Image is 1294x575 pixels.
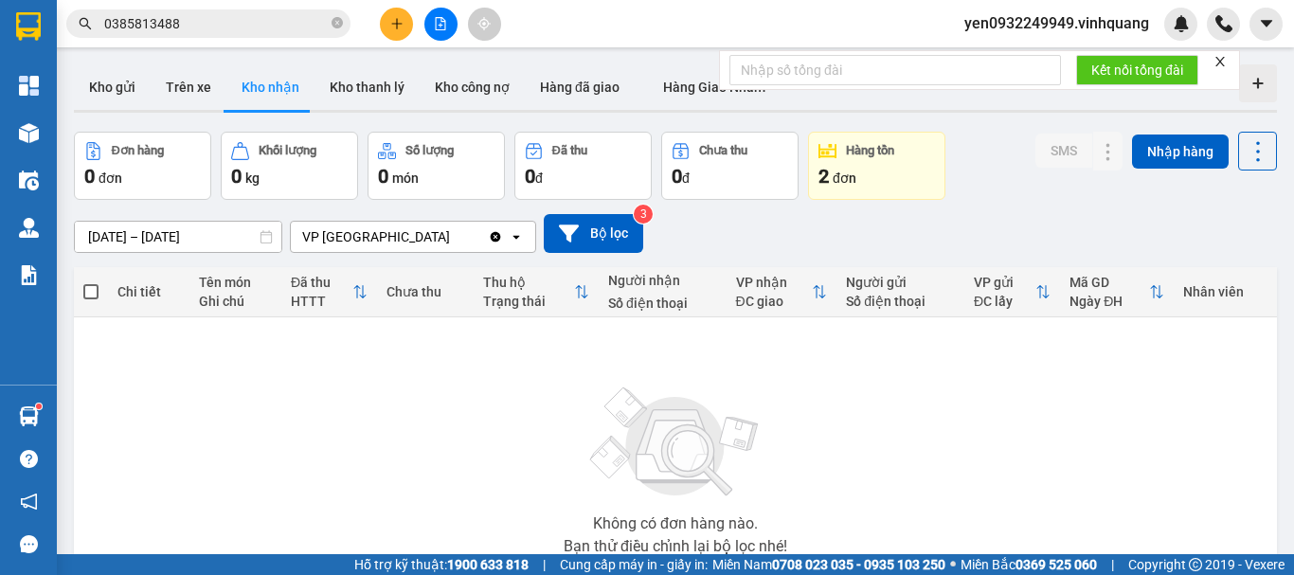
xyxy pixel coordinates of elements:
div: Tên món [199,275,272,290]
span: | [1111,554,1114,575]
div: VP nhận [736,275,813,290]
img: warehouse-icon [19,218,39,238]
span: plus [390,17,404,30]
span: đ [535,171,543,186]
div: Đơn hàng [112,144,164,157]
div: Mã GD [1069,275,1149,290]
div: Thu hộ [483,275,574,290]
div: Chi tiết [117,284,180,299]
button: Kho công nợ [420,64,525,110]
button: Nhập hàng [1132,135,1229,169]
span: đơn [833,171,856,186]
span: đơn [99,171,122,186]
span: yen0932249949.vinhquang [949,11,1164,35]
th: Toggle SortBy [281,267,377,317]
span: Hàng Giao Nhầm [663,80,765,95]
div: Ghi chú [199,294,272,309]
span: Miền Bắc [961,554,1097,575]
div: Nhân viên [1183,284,1267,299]
span: Cung cấp máy in - giấy in: [560,554,708,575]
div: Tạo kho hàng mới [1239,64,1277,102]
span: Kết nối tổng đài [1091,60,1183,81]
img: warehouse-icon [19,406,39,426]
div: Đã thu [291,275,352,290]
span: 0 [525,165,535,188]
img: warehouse-icon [19,123,39,143]
button: caret-down [1249,8,1283,41]
span: ⚪️ [950,561,956,568]
span: message [20,535,38,553]
button: Hàng đã giao [525,64,635,110]
strong: 1900 633 818 [447,557,529,572]
span: kg [245,171,260,186]
div: Trạng thái [483,294,574,309]
div: Không có đơn hàng nào. [593,516,758,531]
img: icon-new-feature [1173,15,1190,32]
button: Số lượng0món [368,132,505,200]
span: đ [682,171,690,186]
span: copyright [1189,558,1202,571]
span: close-circle [332,15,343,33]
div: ĐC lấy [974,294,1035,309]
div: Ngày ĐH [1069,294,1149,309]
button: Chưa thu0đ [661,132,799,200]
input: Tìm tên, số ĐT hoặc mã đơn [104,13,328,34]
span: 2 [818,165,829,188]
span: 0 [84,165,95,188]
button: Bộ lọc [544,214,643,253]
svg: open [509,229,524,244]
button: SMS [1035,134,1092,168]
button: Kết nối tổng đài [1076,55,1198,85]
th: Toggle SortBy [474,267,599,317]
div: Người nhận [608,273,717,288]
div: Khối lượng [259,144,316,157]
span: aim [477,17,491,30]
div: Bạn thử điều chỉnh lại bộ lọc nhé! [564,539,787,554]
div: Chưa thu [699,144,747,157]
input: Selected VP PHÚ SƠN. [452,227,454,246]
button: Hàng tồn2đơn [808,132,945,200]
img: solution-icon [19,265,39,285]
div: Người gửi [846,275,955,290]
span: 0 [231,165,242,188]
button: Đơn hàng0đơn [74,132,211,200]
span: caret-down [1258,15,1275,32]
div: Số lượng [405,144,454,157]
sup: 3 [634,205,653,224]
button: Trên xe [151,64,226,110]
button: Khối lượng0kg [221,132,358,200]
button: Đã thu0đ [514,132,652,200]
span: search [79,17,92,30]
div: HTTT [291,294,352,309]
button: aim [468,8,501,41]
span: notification [20,493,38,511]
sup: 1 [36,404,42,409]
div: Chưa thu [386,284,463,299]
input: Select a date range. [75,222,281,252]
img: warehouse-icon [19,171,39,190]
button: plus [380,8,413,41]
th: Toggle SortBy [1060,267,1174,317]
span: question-circle [20,450,38,468]
img: dashboard-icon [19,76,39,96]
div: VP [GEOGRAPHIC_DATA] [302,227,450,246]
div: Số điện thoại [608,296,717,311]
input: Nhập số tổng đài [729,55,1061,85]
div: Đã thu [552,144,587,157]
span: close [1213,55,1227,68]
button: file-add [424,8,458,41]
button: Kho thanh lý [315,64,420,110]
div: Số điện thoại [846,294,955,309]
span: | [543,554,546,575]
span: file-add [434,17,447,30]
span: 0 [378,165,388,188]
th: Toggle SortBy [727,267,837,317]
img: phone-icon [1215,15,1232,32]
div: ĐC giao [736,294,813,309]
span: Hỗ trợ kỹ thuật: [354,554,529,575]
div: VP gửi [974,275,1035,290]
div: Hàng tồn [846,144,894,157]
strong: 0708 023 035 - 0935 103 250 [772,557,945,572]
img: logo-vxr [16,12,41,41]
img: svg+xml;base64,PHN2ZyBjbGFzcz0ibGlzdC1wbHVnX19zdmciIHhtbG5zPSJodHRwOi8vd3d3LnczLm9yZy8yMDAwL3N2Zy... [581,376,770,509]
